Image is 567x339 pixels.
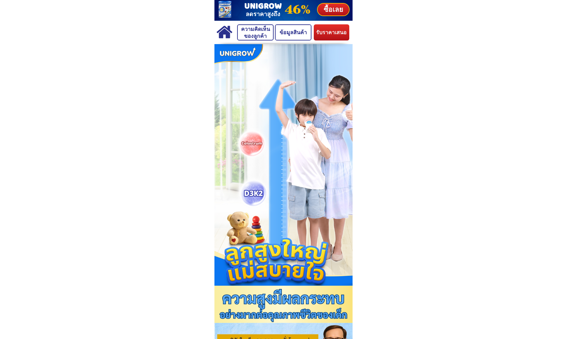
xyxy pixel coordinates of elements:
p: ซื้อเลย [318,4,349,15]
p: ความคิดเห็นของลูกค้า [238,25,273,40]
p: รับราคาเสนอ [313,24,349,40]
h3: UNIGROW [244,1,310,14]
p: ข้อมูลสินค้า [276,25,311,40]
h3: 46% [285,0,323,19]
